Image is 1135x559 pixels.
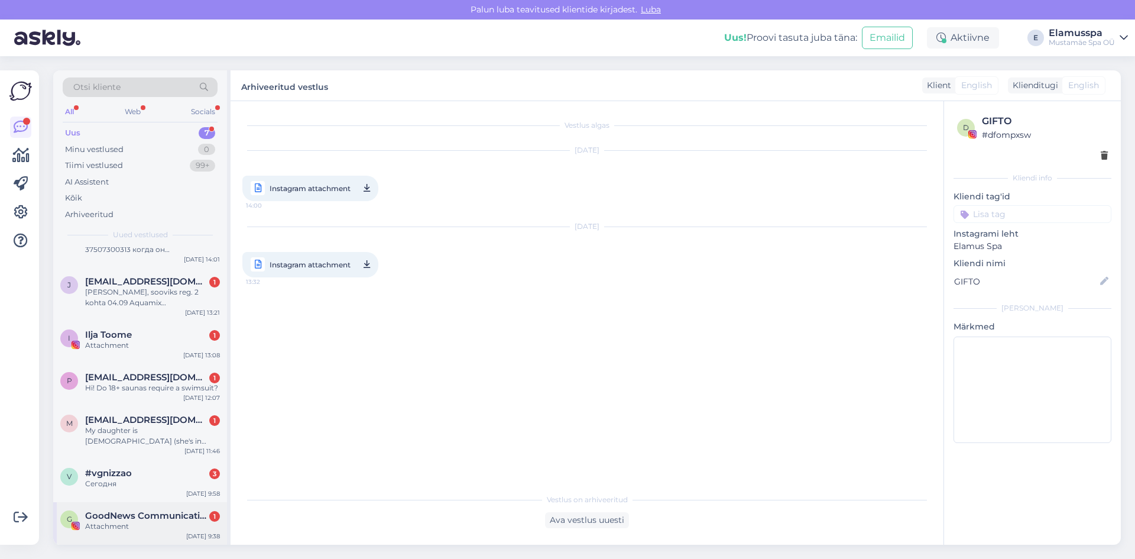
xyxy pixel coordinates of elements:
[189,104,218,119] div: Socials
[209,415,220,426] div: 1
[190,160,215,172] div: 99+
[1027,30,1044,46] div: E
[65,160,123,172] div: Tiimi vestlused
[85,425,220,447] div: My daughter is [DEMOGRAPHIC_DATA] (she's in second grade). I'd like her to take swimming lessons ...
[242,120,932,131] div: Vestlus algas
[67,472,72,481] span: v
[85,276,208,287] span: janakuusik@gmail.com
[65,176,109,188] div: AI Assistent
[724,31,857,45] div: Proovi tasuta juba täna:
[209,511,220,522] div: 1
[85,415,208,425] span: mariagaluffo@gmail.com
[954,321,1111,333] p: Märkmed
[65,192,82,204] div: Kõik
[270,257,351,272] span: Instagram attachment
[122,104,143,119] div: Web
[67,376,72,385] span: p
[246,198,290,213] span: 14:00
[246,274,290,289] span: 13:32
[65,127,80,139] div: Uus
[209,468,220,479] div: 3
[954,190,1111,203] p: Kliendi tag'id
[68,334,70,342] span: I
[1049,38,1115,47] div: Mustamäe Spa OÜ
[85,479,220,489] div: Сегодня
[85,383,220,393] div: Hi! Do 18+ saunas require a swimsuit?
[547,495,628,505] span: Vestlus on arhiveeritud
[183,351,220,360] div: [DATE] 13:08
[242,221,932,232] div: [DATE]
[270,181,351,196] span: Instagram attachment
[242,252,378,277] a: Instagram attachment13:32
[184,447,220,455] div: [DATE] 11:46
[242,145,932,156] div: [DATE]
[954,240,1111,253] p: Elamus Spa
[85,329,132,340] span: Ilja Toome
[186,489,220,498] div: [DATE] 9:58
[927,27,999,49] div: Aktiivne
[9,80,32,102] img: Askly Logo
[73,81,121,93] span: Otsi kliente
[954,303,1111,314] div: [PERSON_NAME]
[241,77,328,93] label: Arhiveeritud vestlus
[66,419,73,428] span: m
[961,79,992,92] span: English
[85,372,208,383] span: palmirs@inbox.lv
[184,255,220,264] div: [DATE] 14:01
[724,32,747,43] b: Uus!
[954,275,1098,288] input: Lisa nimi
[637,4,664,15] span: Luba
[1068,79,1099,92] span: English
[85,340,220,351] div: Attachment
[67,515,72,524] span: G
[242,176,378,201] a: Instagram attachment14:00
[922,79,951,92] div: Klient
[85,468,132,479] span: #vgnizzao
[65,144,124,156] div: Minu vestlused
[1049,28,1128,47] a: ElamusspaMustamäe Spa OÜ
[113,230,168,240] span: Uued vestlused
[862,27,913,49] button: Emailid
[85,510,208,521] span: GoodNews Communication
[982,114,1108,128] div: GIFTO
[954,228,1111,240] p: Instagrami leht
[198,144,215,156] div: 0
[209,330,220,341] div: 1
[982,128,1108,141] div: # dfompxsw
[185,308,220,317] div: [DATE] 13:21
[85,521,220,532] div: Attachment
[954,257,1111,270] p: Kliendi nimi
[65,209,113,221] div: Arhiveeritud
[209,373,220,383] div: 1
[199,127,215,139] div: 7
[183,393,220,402] div: [DATE] 12:07
[954,173,1111,183] div: Kliendi info
[545,512,629,528] div: Ava vestlus uuesti
[209,277,220,287] div: 1
[1049,28,1115,38] div: Elamusspa
[954,205,1111,223] input: Lisa tag
[963,123,969,132] span: d
[63,104,76,119] div: All
[1008,79,1058,92] div: Klienditugi
[186,532,220,541] div: [DATE] 9:38
[67,280,71,289] span: j
[85,287,220,308] div: [PERSON_NAME], sooviks reg. 2 kohta 04.09 Aquamix vesiaeroobikasse k18. Tänud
